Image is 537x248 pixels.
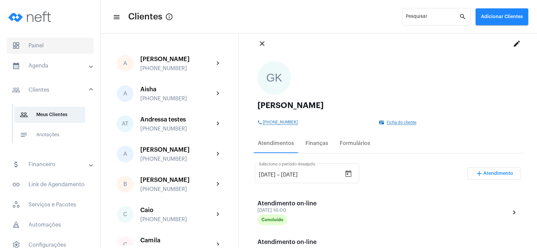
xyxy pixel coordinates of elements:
[12,86,90,94] mat-panel-title: Clientes
[140,65,214,71] div: [PHONE_NUMBER]
[12,160,20,168] mat-icon: sidenav icon
[214,90,222,98] mat-icon: chevron_right
[481,14,523,19] span: Adicionar Clientes
[140,116,214,123] div: Andressa testes
[277,172,280,178] span: –
[340,140,370,146] div: Formulários
[257,120,263,125] mat-icon: phone
[117,146,134,162] div: A
[140,56,214,62] div: [PERSON_NAME]
[257,208,325,213] div: [DATE] 16:00
[117,115,134,132] div: AT
[12,62,90,70] mat-panel-title: Agenda
[257,200,325,207] div: Atendimento on-line
[257,61,291,95] div: GK
[140,156,214,162] div: [PHONE_NUMBER]
[20,111,28,119] mat-icon: sidenav icon
[4,101,100,152] div: sidenav iconClientes
[117,55,134,72] div: A
[128,11,162,22] span: Clientes
[4,156,100,172] mat-expansion-panel-header: sidenav iconFinanceiro
[467,167,521,180] button: Adicionar Atendimento
[162,10,176,23] button: Button that displays a tooltip when focused or hovered over
[7,217,94,233] span: Automações
[140,126,214,132] div: [PHONE_NUMBER]
[117,176,134,193] div: B
[510,208,518,216] mat-icon: chevron_right
[387,120,417,125] span: Ficha do cliente
[281,172,321,178] input: Data do fim
[7,197,94,213] span: Serviços e Pacotes
[305,140,328,146] div: Finanças
[12,160,90,168] mat-panel-title: Financeiro
[257,239,325,245] div: Atendimento on-line
[214,59,222,67] mat-icon: chevron_right
[379,120,385,125] mat-icon: contact_mail
[140,186,214,192] div: [PHONE_NUMBER]
[7,38,94,54] span: Painel
[214,120,222,128] mat-icon: chevron_right
[7,177,94,193] span: Link de Agendamento
[257,214,287,225] mat-chip: Concluído
[259,172,276,178] input: Data de início
[475,169,483,178] mat-icon: add
[342,167,355,181] button: Open calendar
[140,146,214,153] div: [PERSON_NAME]
[513,40,521,48] mat-icon: edit
[4,58,100,74] mat-expansion-panel-header: sidenav iconAgenda
[12,201,20,209] span: sidenav icon
[258,40,266,48] mat-icon: close
[12,86,20,94] mat-icon: sidenav icon
[483,171,513,176] span: Atendimento
[258,140,294,146] div: Atendimentos
[165,13,173,21] mat-icon: Button that displays a tooltip when focused or hovered over
[214,180,222,188] mat-icon: chevron_right
[140,86,214,93] div: Aisha
[12,62,20,70] mat-icon: sidenav icon
[476,8,528,25] button: Adicionar Clientes
[263,120,298,125] span: [PHONE_NUMBER]
[459,13,467,21] mat-icon: search
[140,177,214,183] div: [PERSON_NAME]
[214,150,222,158] mat-icon: chevron_right
[20,131,28,139] mat-icon: sidenav icon
[113,13,119,21] mat-icon: sidenav icon
[140,207,214,213] div: Caio
[14,127,85,143] span: Anotações
[140,237,214,244] div: Camila
[4,79,100,101] mat-expansion-panel-header: sidenav iconClientes
[5,3,56,30] img: logo-neft-novo-2.png
[12,181,20,189] mat-icon: sidenav icon
[12,42,20,50] span: sidenav icon
[140,96,214,102] div: [PHONE_NUMBER]
[117,206,134,223] div: C
[12,221,20,229] span: sidenav icon
[14,107,85,123] span: Meus Clientes
[257,101,518,109] div: [PERSON_NAME]
[140,216,214,222] div: [PHONE_NUMBER]
[406,15,459,21] input: Pesquisar
[117,85,134,102] div: A
[214,210,222,218] mat-icon: chevron_right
